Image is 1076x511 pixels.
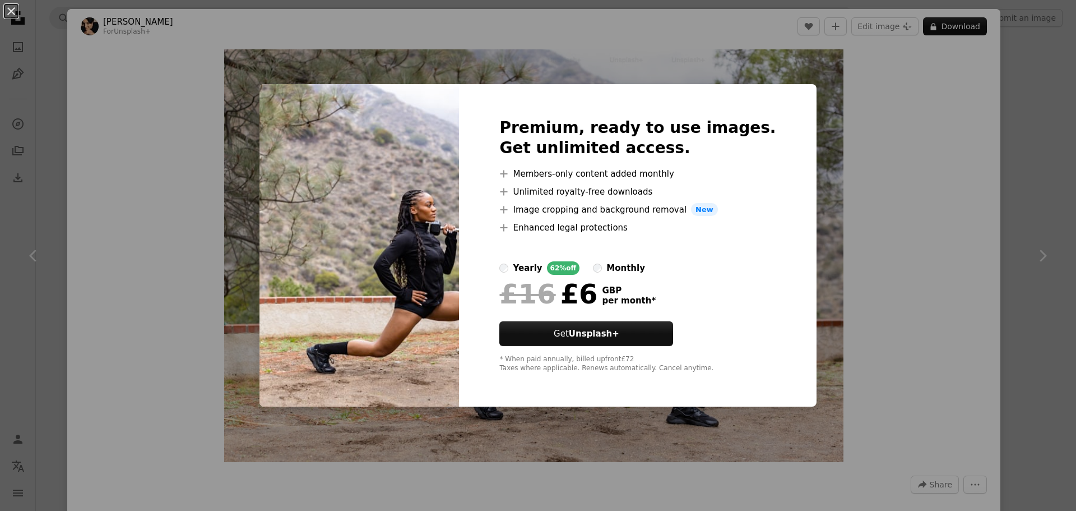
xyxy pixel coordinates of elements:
span: New [691,203,718,217]
input: yearly62%off [499,264,508,273]
button: GetUnsplash+ [499,321,673,346]
li: Members-only content added monthly [499,167,776,181]
div: monthly [606,261,645,275]
h2: Premium, ready to use images. Get unlimited access. [499,118,776,158]
div: * When paid annually, billed upfront £72 Taxes where applicable. Renews automatically. Cancel any... [499,355,776,373]
span: per month * [602,296,656,306]
span: £16 [499,279,555,309]
li: Enhanced legal protections [499,221,776,234]
div: 62% off [547,261,580,275]
input: monthly [593,264,602,273]
li: Unlimited royalty-free downloads [499,185,776,199]
div: £6 [499,279,597,309]
span: GBP [602,286,656,296]
img: premium_photo-1672784161618-7baf1b52bed2 [259,84,459,407]
strong: Unsplash+ [569,329,619,339]
div: yearly [513,261,542,275]
li: Image cropping and background removal [499,203,776,217]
